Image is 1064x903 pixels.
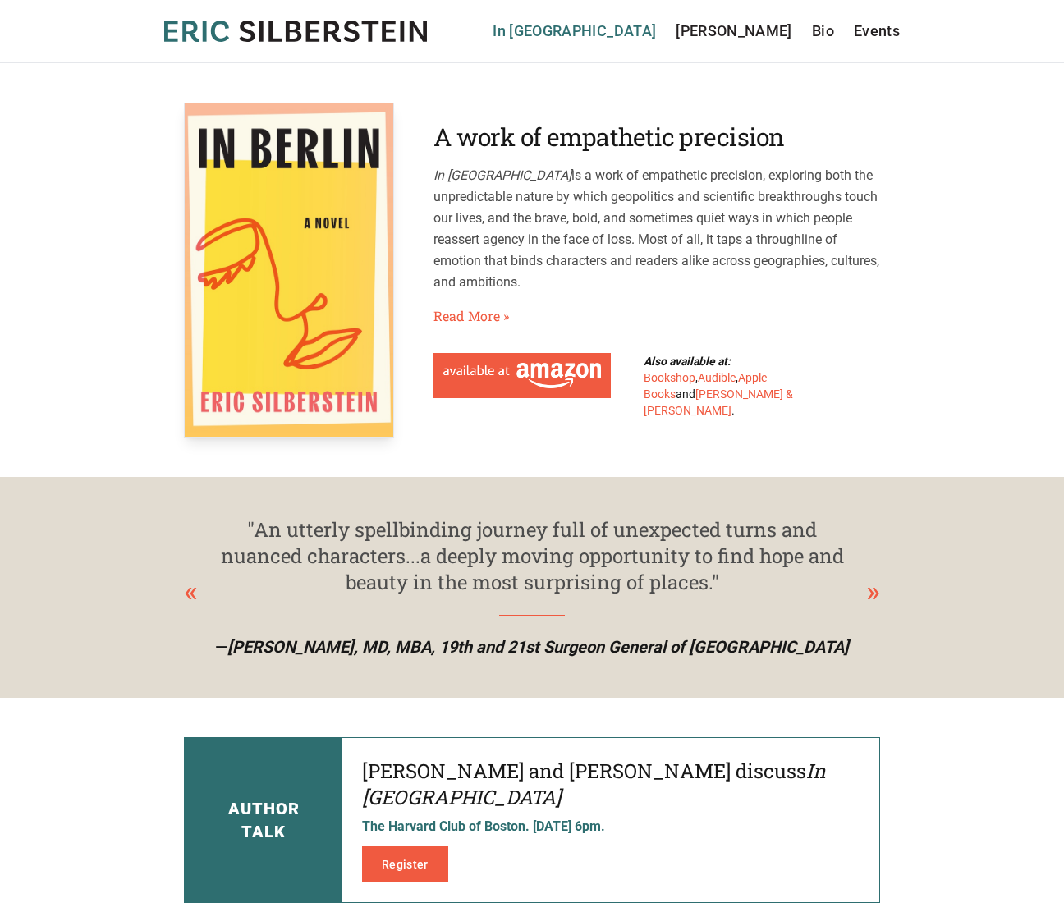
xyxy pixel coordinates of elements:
a: Events [854,20,900,43]
span: » [503,306,509,326]
a: Apple Books [644,371,767,401]
a: Bookshop [644,371,695,384]
em: In [GEOGRAPHIC_DATA] [433,167,571,183]
p: is a work of empathetic precision, exploring both the unpredictable nature by which geopolitics a... [433,165,880,293]
p: — [197,635,867,658]
img: Available at Amazon [443,363,601,388]
div: 1 / 4 [184,516,880,658]
h4: [PERSON_NAME] and [PERSON_NAME] discuss [362,758,860,810]
a: Register [362,846,448,882]
b: Also available at: [644,355,731,368]
div: Previous slide [184,570,198,614]
a: Read More» [433,306,509,326]
div: Next slide [866,570,880,614]
span: [PERSON_NAME], MD, MBA, 19th and 21st Surgeon General of [GEOGRAPHIC_DATA] [227,637,849,657]
em: In [GEOGRAPHIC_DATA] [362,758,826,810]
a: Available at Amazon [433,353,611,398]
a: Audible [698,371,736,384]
div: , , and . [644,353,814,419]
a: [PERSON_NAME] [676,20,792,43]
h2: A work of empathetic precision [433,122,880,152]
a: [PERSON_NAME] & [PERSON_NAME] [644,387,793,417]
a: In [GEOGRAPHIC_DATA] [493,20,656,43]
a: Bio [812,20,834,43]
h3: Author Talk [228,797,300,843]
p: The Harvard Club of Boston. [DATE] 6pm. [362,817,860,837]
div: "An utterly spellbinding journey full of unexpected turns and nuanced characters...a deeply movin... [217,516,847,595]
img: In Berlin [184,103,394,438]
